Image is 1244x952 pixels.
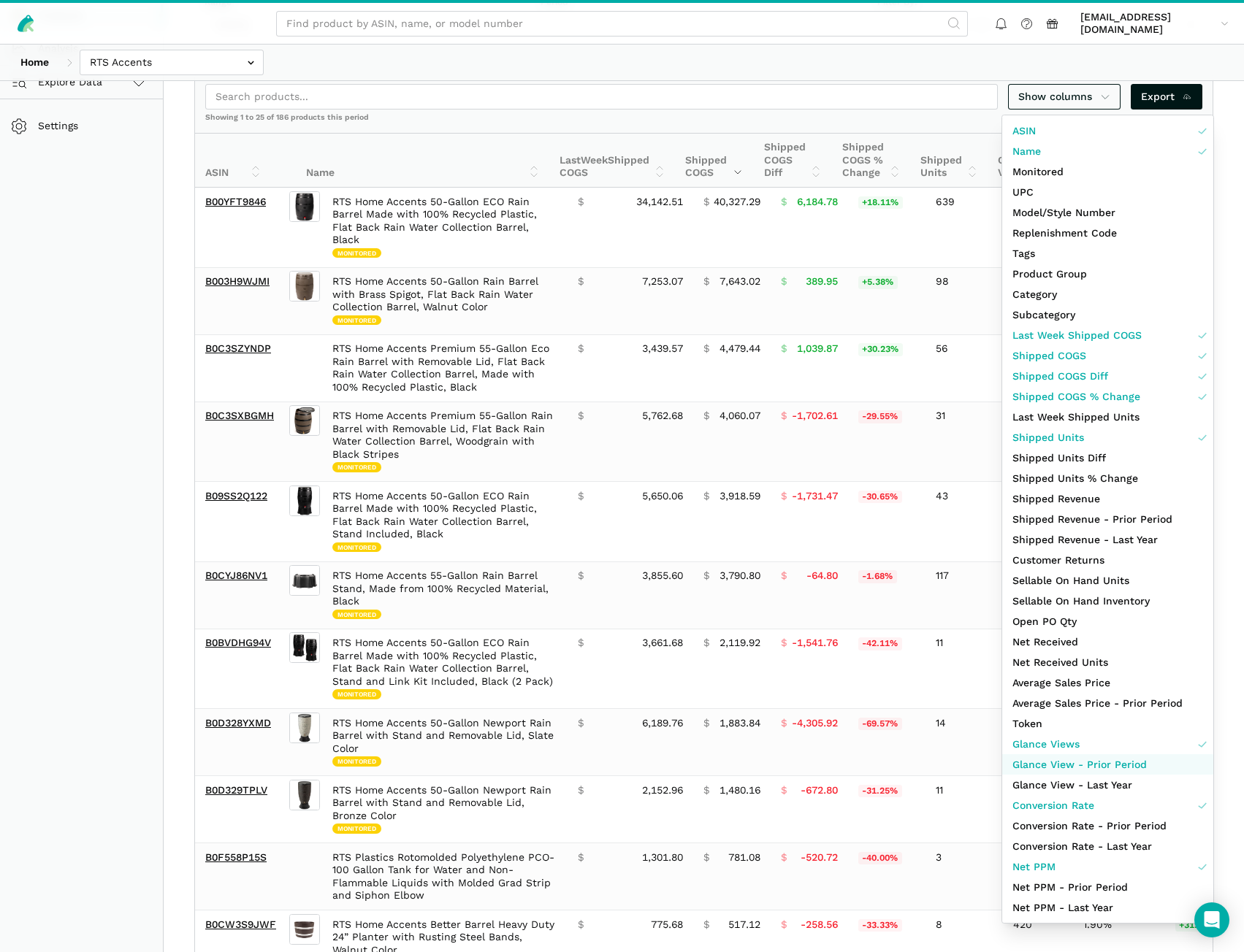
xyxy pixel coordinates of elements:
a: Shipped Units Diff [1002,448,1213,468]
span: Shipped COGS [1012,348,1086,364]
span: Net Received [1012,634,1078,650]
a: Sellable On Hand Inventory [1002,591,1213,611]
a: Glance View - Prior Period [1002,754,1213,775]
span: Average Sales Price - Prior Period [1012,696,1183,711]
div: Open Intercom Messenger [1194,902,1229,937]
a: Last Week Shipped COGS [1002,325,1213,345]
span: ASIN [1012,123,1036,139]
span: Token [1012,716,1042,732]
a: Replenishment Code [1002,223,1213,243]
span: Conversion Rate - Last Year [1012,839,1152,854]
a: Token [1002,713,1213,734]
a: Sellable On Hand Units [1002,570,1213,591]
a: UPC [1002,182,1213,202]
span: Shipped Revenue - Prior Period [1012,512,1172,527]
a: Customer Returns [1002,550,1213,570]
span: Model/Style Number [1012,205,1115,220]
a: Subcategory [1002,304,1213,325]
a: Shipped Units [1002,427,1213,448]
a: Shipped Units % Change [1002,468,1213,488]
a: Shipped COGS Diff [1002,366,1213,386]
input: Find product by ASIN, name, or model number [276,11,968,37]
span: Open PO Qty [1012,614,1077,629]
a: Shipped COGS [1002,345,1213,366]
span: Replenishment Code [1012,226,1117,241]
span: Customer Returns [1012,553,1104,568]
a: [EMAIL_ADDRESS][DOMAIN_NAME] [1075,8,1234,39]
a: Net Received [1002,632,1213,652]
span: Net PPM - Prior Period [1012,880,1128,895]
span: Shipped Units [1012,430,1084,445]
a: Glance Views [1002,734,1213,754]
span: [EMAIL_ADDRESS][DOMAIN_NAME] [1080,11,1216,37]
span: Sellable On Hand Inventory [1012,594,1150,609]
span: Glance Views [1012,737,1080,752]
span: Product Group [1012,266,1087,282]
span: Last Week Shipped Units [1012,410,1140,425]
a: Name [1002,141,1213,161]
input: RTS Accents [80,50,264,75]
span: Name [1012,144,1041,159]
a: Shipped Revenue - Prior Period [1002,509,1213,529]
span: Net PPM - Last Year [1012,900,1113,915]
a: Shipped COGS % Change [1002,386,1213,407]
span: Monitored [1012,164,1064,180]
a: Last Week Shipped Units [1002,407,1213,427]
span: Shipped COGS % Change [1012,389,1140,404]
span: Sellable On Hand Units [1012,573,1129,588]
span: Tags [1012,246,1035,261]
a: Home [10,50,59,75]
a: Net Received Units [1002,652,1213,672]
a: Average Sales Price - Prior Period [1002,693,1213,713]
a: Conversion Rate [1002,795,1213,815]
span: Shipped Revenue [1012,491,1100,507]
span: Category [1012,287,1057,302]
span: Shipped Revenue - Last Year [1012,532,1158,548]
a: Shipped Revenue - Last Year [1002,529,1213,550]
span: UPC [1012,185,1034,200]
a: Product Group [1002,264,1213,284]
span: Average Sales Price [1012,675,1110,691]
a: Conversion Rate - Last Year [1002,836,1213,856]
a: Glance View - Last Year [1002,775,1213,795]
a: Net PPM [1002,856,1213,877]
a: Model/Style Number [1002,202,1213,223]
a: Conversion Rate - Prior Period [1002,815,1213,836]
span: Shipped Units % Change [1012,471,1138,486]
span: Glance View - Prior Period [1012,757,1147,772]
a: Shipped Revenue [1002,488,1213,509]
a: ASIN [1002,120,1213,141]
a: Tags [1002,243,1213,264]
span: Shipped COGS Diff [1012,369,1108,384]
a: Category [1002,284,1213,304]
a: Net PPM - Prior Period [1002,877,1213,897]
span: Net Received Units [1012,655,1108,670]
span: Glance View - Last Year [1012,778,1132,793]
span: Subcategory [1012,307,1075,323]
a: Net PPM - Last Year [1002,897,1213,918]
span: Shipped Units Diff [1012,450,1106,466]
span: Conversion Rate [1012,798,1094,813]
a: Monitored [1002,161,1213,182]
span: Conversion Rate - Prior Period [1012,818,1167,834]
a: Average Sales Price [1002,672,1213,693]
span: Net PPM [1012,859,1056,875]
span: Last Week Shipped COGS [1012,328,1142,343]
a: Open PO Qty [1002,611,1213,632]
